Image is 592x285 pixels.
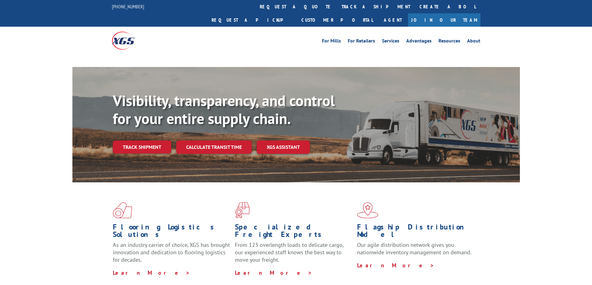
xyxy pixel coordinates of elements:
[357,241,471,256] span: Our agile distribution network gives you nationwide inventory management on demand.
[235,241,352,269] p: From 123 overlength loads to delicate cargo, our experienced staff knows the best way to move you...
[235,269,312,276] a: Learn More >
[207,13,297,27] a: Request a pickup
[235,223,352,241] h1: Specialized Freight Experts
[438,38,460,45] a: Resources
[113,241,230,263] span: As an industry carrier of choice, XGS has brought innovation and dedication to flooring logistics...
[113,140,171,154] a: Track shipment
[378,13,408,27] a: Agent
[357,202,379,218] img: xgs-icon-flagship-distribution-model-red
[235,202,250,218] img: xgs-icon-focused-on-flooring-red
[113,202,132,218] img: xgs-icon-total-supply-chain-intelligence-red
[348,38,375,45] a: For Retailers
[382,38,399,45] a: Services
[257,140,310,154] a: XGS ASSISTANT
[112,3,144,10] a: [PHONE_NUMBER]
[357,262,434,269] a: Learn More >
[113,269,190,276] a: Learn More >
[408,13,480,27] a: Join Our Team
[176,140,252,154] a: Calculate transit time
[467,38,480,45] a: About
[322,38,341,45] a: For Mills
[357,223,475,241] h1: Flagship Distribution Model
[297,13,378,27] a: Customer Portal
[113,91,335,128] b: Visibility, transparency, and control for your entire supply chain.
[406,38,432,45] a: Advantages
[113,223,230,241] h1: Flooring Logistics Solutions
